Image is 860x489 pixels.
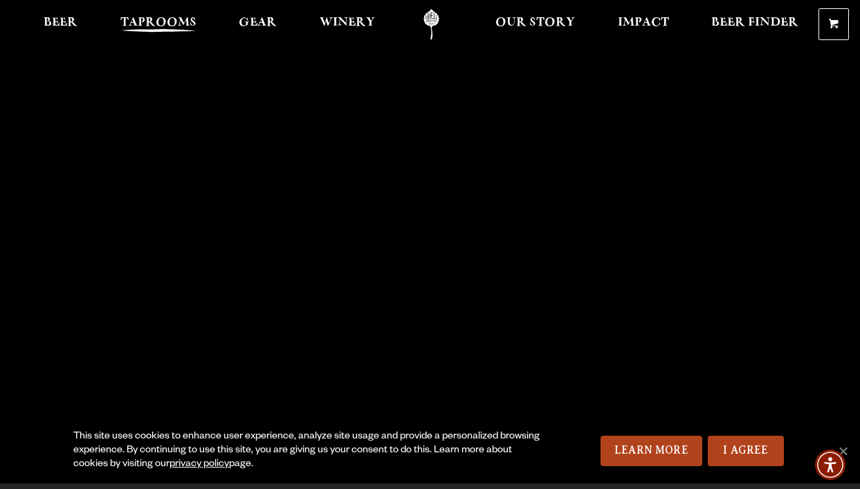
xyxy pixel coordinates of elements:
span: Beer Finder [711,17,798,28]
span: Gear [239,17,277,28]
a: Gear [230,9,286,40]
span: Our Story [495,17,575,28]
span: Taprooms [120,17,196,28]
a: Beer [35,9,86,40]
div: Accessibility Menu [815,450,845,480]
span: Beer [44,17,77,28]
a: Taprooms [111,9,205,40]
a: Beer Finder [702,9,807,40]
a: Impact [609,9,678,40]
a: Our Story [486,9,584,40]
div: This site uses cookies to enhance user experience, analyze site usage and provide a personalized ... [73,430,548,472]
a: Learn More [601,436,702,466]
a: I Agree [708,436,784,466]
a: Odell Home [405,9,457,40]
a: Winery [311,9,384,40]
span: Impact [618,17,669,28]
a: privacy policy [170,459,229,470]
span: Winery [320,17,375,28]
